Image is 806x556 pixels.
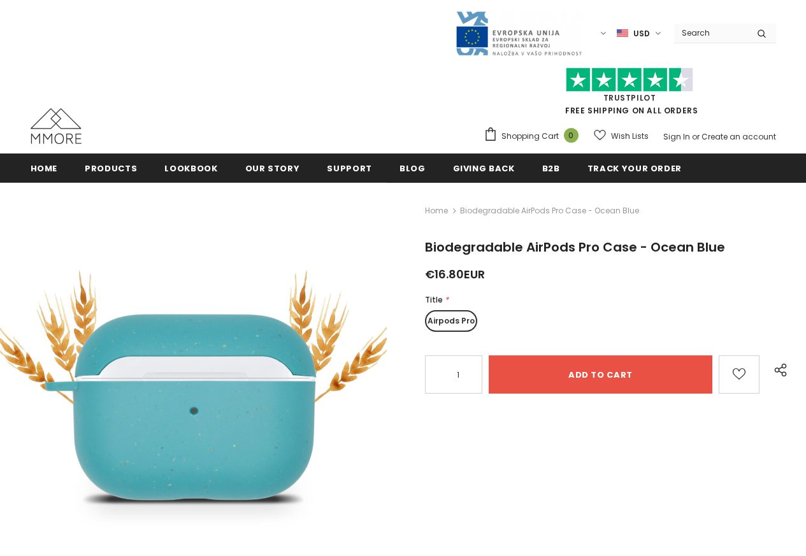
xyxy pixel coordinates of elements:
[425,266,485,282] span: €16.80EUR
[425,294,443,305] span: Title
[633,27,650,40] span: USD
[542,153,560,182] a: B2B
[542,162,560,175] span: B2B
[453,162,515,175] span: Giving back
[484,127,585,146] a: Shopping Cart 0
[611,130,649,143] span: Wish Lists
[587,162,682,175] span: Track your order
[564,128,579,143] span: 0
[702,131,776,142] a: Create an account
[31,108,82,144] img: MMORE Cases
[603,92,656,103] a: Trustpilot
[31,162,58,175] span: Home
[425,203,448,218] a: Home
[31,153,58,182] a: Home
[425,238,725,256] span: Biodegradable AirPods Pro Case - Ocean Blue
[164,153,217,182] a: Lookbook
[484,73,776,116] span: FREE SHIPPING ON ALL ORDERS
[501,130,559,143] span: Shopping Cart
[692,131,700,142] span: or
[164,162,217,175] span: Lookbook
[85,153,137,182] a: Products
[327,153,372,182] a: support
[455,10,582,57] img: Javni Razpis
[566,68,693,92] img: Trust Pilot Stars
[455,27,582,38] a: Javni Razpis
[245,153,300,182] a: Our Story
[663,131,690,142] a: Sign In
[594,125,649,147] a: Wish Lists
[327,162,372,175] span: support
[587,153,682,182] a: Track your order
[460,203,639,218] span: Biodegradable AirPods Pro Case - Ocean Blue
[399,153,426,182] a: Blog
[674,24,747,42] input: Search Site
[617,28,628,39] img: USD
[453,153,515,182] a: Giving back
[399,162,426,175] span: Blog
[425,310,477,332] label: Airpods Pro
[489,355,712,394] input: Add to cart
[85,162,137,175] span: Products
[245,162,300,175] span: Our Story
